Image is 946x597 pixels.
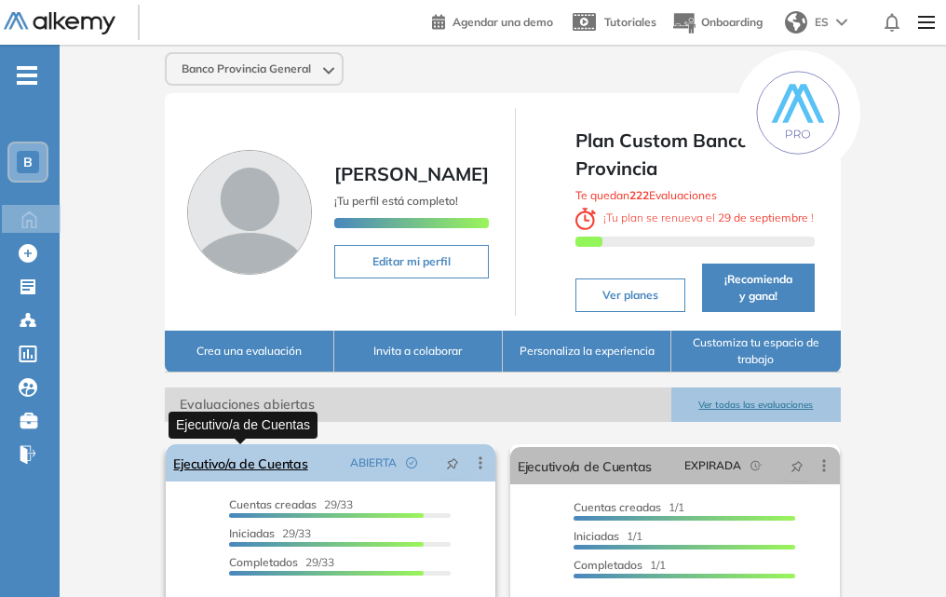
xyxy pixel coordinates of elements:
[334,331,503,373] button: Invita a colaborar
[671,387,840,422] button: Ver todas las evaluaciones
[17,74,37,77] i: -
[169,412,318,439] div: Ejecutivo/a de Cuentas
[575,210,814,224] span: ¡ Tu plan se renueva el !
[406,457,417,468] span: check-circle
[453,15,553,29] span: Agendar una demo
[4,12,115,35] img: Logo
[684,457,741,474] span: EXPIRADA
[815,14,829,31] span: ES
[229,526,275,540] span: Iniciadas
[629,188,649,202] b: 222
[671,331,840,373] button: Customiza tu espacio de trabajo
[604,15,656,29] span: Tutoriales
[187,150,312,275] img: Foto de perfil
[575,127,814,183] span: Plan Custom Banco Provincia
[432,448,473,478] button: pushpin
[836,19,847,26] img: arrow
[701,15,763,29] span: Onboarding
[574,500,661,514] span: Cuentas creadas
[350,455,397,471] span: ABIERTA
[791,458,804,473] span: pushpin
[702,264,815,312] button: ¡Recomienda y gana!
[334,194,458,208] span: ¡Tu perfil está completo!
[575,208,596,230] img: clock-svg
[575,188,717,202] span: Te quedan Evaluaciones
[334,162,489,185] span: [PERSON_NAME]
[229,555,334,569] span: 29/33
[182,61,311,76] span: Banco Provincia General
[574,529,642,543] span: 1/1
[334,245,489,278] button: Editar mi perfil
[446,455,459,470] span: pushpin
[574,529,619,543] span: Iniciadas
[432,9,553,32] a: Agendar una demo
[229,526,311,540] span: 29/33
[574,500,684,514] span: 1/1
[750,460,762,471] span: field-time
[173,444,307,482] a: Ejecutivo/a de Cuentas
[715,210,811,224] b: 29 de septiembre
[23,155,33,170] span: B
[574,558,642,572] span: Completados
[785,11,807,34] img: world
[229,497,353,511] span: 29/33
[911,4,942,41] img: Menu
[671,3,763,43] button: Onboarding
[229,497,317,511] span: Cuentas creadas
[777,451,818,481] button: pushpin
[503,331,671,373] button: Personaliza la experiencia
[575,278,684,312] button: Ver planes
[574,558,666,572] span: 1/1
[165,387,671,422] span: Evaluaciones abiertas
[229,555,298,569] span: Completados
[165,331,333,373] button: Crea una evaluación
[518,447,652,484] a: Ejecutivo/a de Cuentas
